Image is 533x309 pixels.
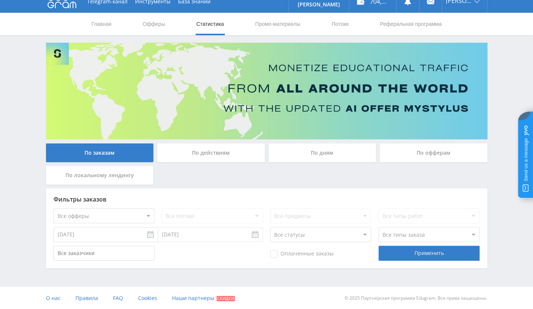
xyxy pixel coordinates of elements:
[298,1,340,7] p: [PERSON_NAME]
[46,43,487,139] img: Banner
[270,250,334,258] span: Оплаченные заказы
[379,13,442,35] a: Реферальная программа
[254,13,301,35] a: Промо-материалы
[46,166,154,185] div: По локальному лендингу
[113,294,123,302] span: FAQ
[53,196,480,203] div: Фильтры заказов
[217,296,235,301] span: Скидки
[53,246,154,261] input: Все заказчики
[379,246,480,261] div: Применить
[76,294,98,302] span: Правила
[380,143,487,162] div: По офферам
[157,143,265,162] div: По действиям
[46,294,61,302] span: О нас
[46,143,154,162] div: По заказам
[331,13,349,35] a: Потоки
[142,13,166,35] a: Офферы
[91,13,112,35] a: Главная
[196,13,225,35] a: Статистика
[138,294,157,302] span: Cookies
[269,143,376,162] div: По дням
[172,294,214,302] span: Наши партнеры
